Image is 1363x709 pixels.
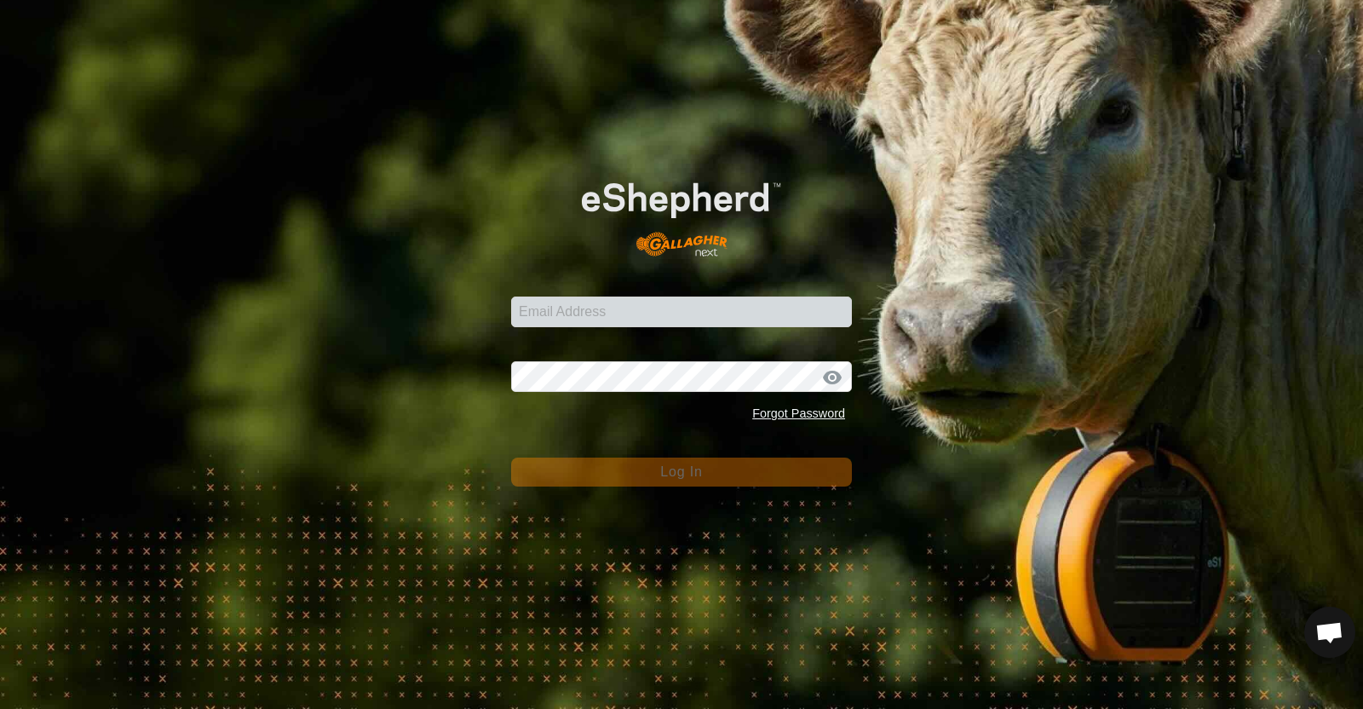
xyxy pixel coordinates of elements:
img: E-shepherd Logo [545,154,818,270]
a: Forgot Password [752,406,845,420]
button: Log In [511,458,852,487]
span: Log In [660,464,702,479]
input: Email Address [511,297,852,327]
div: Open chat [1304,607,1355,658]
